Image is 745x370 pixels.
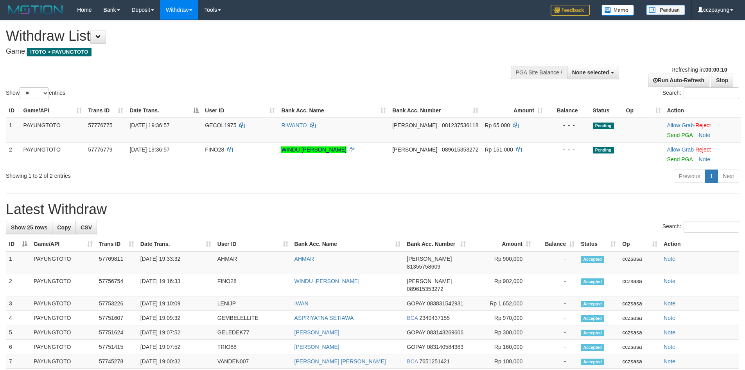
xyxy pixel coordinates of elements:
td: - [534,274,578,296]
a: Show 25 rows [6,221,52,234]
a: AHMAR [294,256,314,262]
a: [PERSON_NAME] [294,329,339,336]
span: Copy 2340437155 to clipboard [419,315,450,321]
div: - - - [549,146,587,153]
th: Bank Acc. Name: activate to sort column ascending [291,237,404,251]
th: ID: activate to sort column descending [6,237,31,251]
label: Search: [662,87,739,99]
a: IWAN [294,300,309,307]
td: · [664,142,741,166]
td: · [664,118,741,143]
span: Refreshing in: [671,67,727,73]
td: 6 [6,340,31,354]
a: ASPRIYATNA SETIAWA [294,315,354,321]
select: Showentries [20,87,49,99]
td: cczsasa [619,340,661,354]
td: Rp 160,000 [469,340,534,354]
span: Accepted [581,301,604,307]
th: Trans ID: activate to sort column ascending [96,237,137,251]
td: 5 [6,325,31,340]
a: Note [699,156,711,162]
a: Note [664,278,675,284]
a: Allow Grab [667,122,694,128]
td: PAYUNGTOTO [31,311,96,325]
td: VANDEN007 [214,354,291,369]
a: WINDU [PERSON_NAME] [281,146,346,153]
a: Copy [52,221,76,234]
td: PAYUNGTOTO [31,354,96,369]
span: None selected [572,69,609,76]
span: Copy 083831542931 to clipboard [427,300,463,307]
div: PGA Site Balance / [511,66,567,79]
img: Button%20Memo.svg [601,5,634,16]
td: TRIO88 [214,340,291,354]
a: Send PGA [667,132,693,138]
td: cczsasa [619,251,661,274]
th: Op: activate to sort column ascending [619,237,661,251]
img: Feedback.jpg [551,5,590,16]
td: Rp 300,000 [469,325,534,340]
a: WINDU [PERSON_NAME] [294,278,359,284]
td: PAYUNGTOTO [31,340,96,354]
span: BCA [407,315,418,321]
input: Search: [684,87,739,99]
span: GOPAY [407,344,425,350]
td: [DATE] 19:00:32 [137,354,214,369]
a: Note [699,132,711,138]
span: Copy 81355758609 to clipboard [407,264,440,270]
th: User ID: activate to sort column ascending [202,103,278,118]
td: 2 [6,274,31,296]
a: Note [664,358,675,365]
a: Note [664,300,675,307]
td: cczsasa [619,354,661,369]
span: Show 25 rows [11,224,47,231]
span: Accepted [581,330,604,336]
th: Action [661,237,739,251]
td: Rp 1,652,000 [469,296,534,311]
span: Accepted [581,344,604,351]
strong: 00:00:10 [705,67,727,73]
span: Copy 089615353272 to clipboard [442,146,478,153]
td: Rp 902,000 [469,274,534,296]
span: [PERSON_NAME] [407,278,452,284]
th: Status [590,103,623,118]
a: 1 [705,170,718,183]
td: FINO28 [214,274,291,296]
td: Rp 100,000 [469,354,534,369]
td: GELEDEK77 [214,325,291,340]
input: Search: [684,221,739,233]
td: 1 [6,118,20,143]
span: GOPAY [407,300,425,307]
td: 4 [6,311,31,325]
span: [PERSON_NAME] [407,256,452,262]
span: GOPAY [407,329,425,336]
span: Copy 083143269606 to clipboard [427,329,463,336]
th: Bank Acc. Number: activate to sort column ascending [389,103,481,118]
a: Stop [711,74,733,87]
span: Accepted [581,278,604,285]
a: Allow Grab [667,146,694,153]
span: 57776775 [88,122,112,128]
td: [DATE] 19:33:32 [137,251,214,274]
span: CSV [81,224,92,231]
td: PAYUNGTOTO [31,296,96,311]
td: 3 [6,296,31,311]
td: PAYUNGTOTO [31,274,96,296]
a: Note [664,344,675,350]
a: Note [664,329,675,336]
span: 57776779 [88,146,112,153]
td: - [534,340,578,354]
span: Copy 081237536118 to clipboard [442,122,478,128]
td: AHMAR [214,251,291,274]
th: Balance [546,103,590,118]
span: Accepted [581,359,604,365]
a: Reject [695,146,711,153]
a: Previous [674,170,705,183]
th: User ID: activate to sort column ascending [214,237,291,251]
span: Copy 083140584383 to clipboard [427,344,463,350]
h1: Latest Withdraw [6,202,739,217]
span: [PERSON_NAME] [392,146,437,153]
th: Bank Acc. Name: activate to sort column ascending [278,103,389,118]
td: Rp 970,000 [469,311,534,325]
th: Amount: activate to sort column ascending [469,237,534,251]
